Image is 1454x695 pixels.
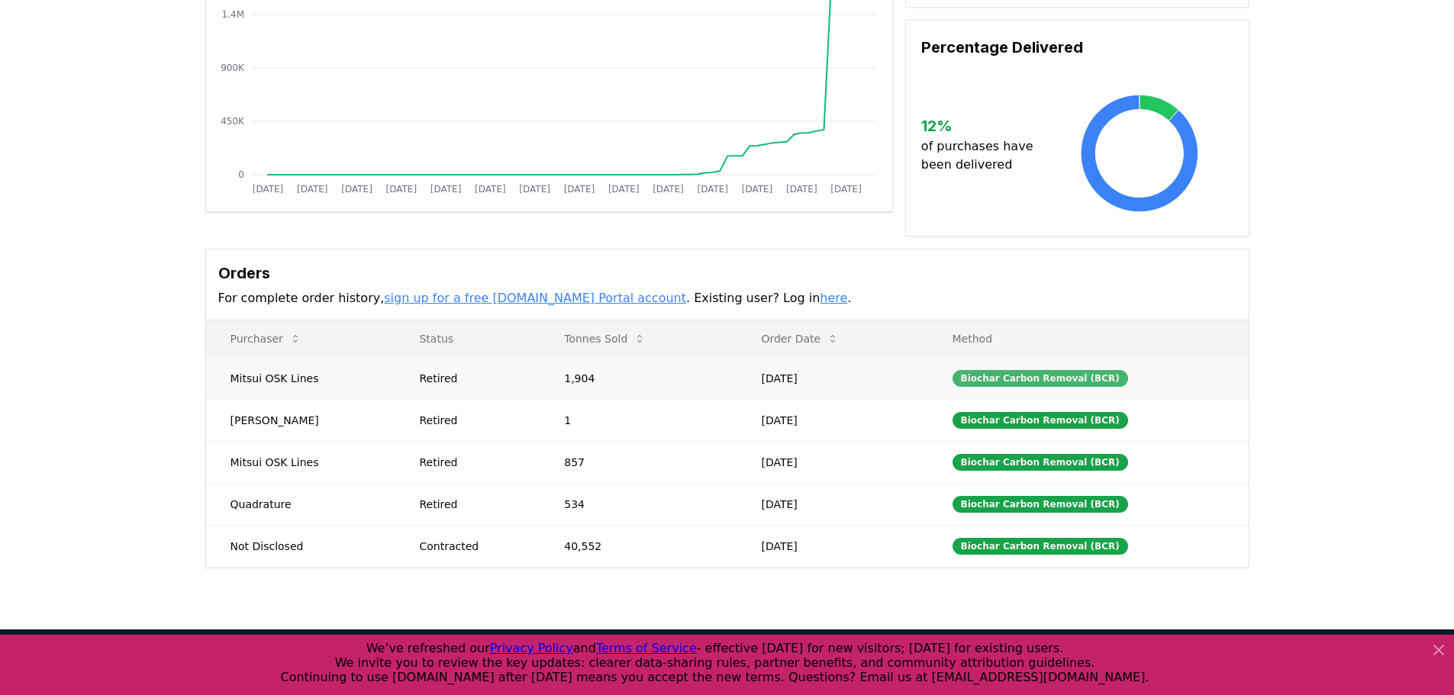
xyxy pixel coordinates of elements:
[921,36,1233,59] h3: Percentage Delivered
[252,184,283,195] tspan: [DATE]
[940,331,1236,346] p: Method
[475,184,506,195] tspan: [DATE]
[341,184,372,195] tspan: [DATE]
[407,331,527,346] p: Status
[385,184,417,195] tspan: [DATE]
[786,184,817,195] tspan: [DATE]
[238,169,244,180] tspan: 0
[653,184,684,195] tspan: [DATE]
[820,291,847,305] a: here
[830,184,862,195] tspan: [DATE]
[519,184,550,195] tspan: [DATE]
[540,357,737,399] td: 1,904
[206,357,395,399] td: Mitsui OSK Lines
[221,9,243,20] tspan: 1.4M
[540,441,737,483] td: 857
[540,525,737,567] td: 40,552
[419,455,527,470] div: Retired
[419,539,527,554] div: Contracted
[953,412,1128,429] div: Biochar Carbon Removal (BCR)
[540,399,737,441] td: 1
[737,357,927,399] td: [DATE]
[218,323,314,354] button: Purchaser
[419,497,527,512] div: Retired
[741,184,772,195] tspan: [DATE]
[552,323,658,354] button: Tonnes Sold
[384,291,686,305] a: sign up for a free [DOMAIN_NAME] Portal account
[296,184,327,195] tspan: [DATE]
[419,371,527,386] div: Retired
[221,63,245,73] tspan: 900K
[206,441,395,483] td: Mitsui OSK Lines
[218,289,1236,307] p: For complete order history, . Existing user? Log in .
[608,184,639,195] tspan: [DATE]
[540,483,737,525] td: 534
[953,538,1128,555] div: Biochar Carbon Removal (BCR)
[430,184,461,195] tspan: [DATE]
[953,496,1128,513] div: Biochar Carbon Removal (BCR)
[749,323,851,354] button: Order Date
[921,114,1046,137] h3: 12 %
[206,399,395,441] td: [PERSON_NAME]
[737,525,927,567] td: [DATE]
[953,454,1128,471] div: Biochar Carbon Removal (BCR)
[218,262,1236,285] h3: Orders
[419,413,527,428] div: Retired
[737,441,927,483] td: [DATE]
[206,525,395,567] td: Not Disclosed
[563,184,595,195] tspan: [DATE]
[953,370,1128,387] div: Biochar Carbon Removal (BCR)
[221,116,245,127] tspan: 450K
[206,483,395,525] td: Quadrature
[737,483,927,525] td: [DATE]
[921,137,1046,174] p: of purchases have been delivered
[697,184,728,195] tspan: [DATE]
[737,399,927,441] td: [DATE]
